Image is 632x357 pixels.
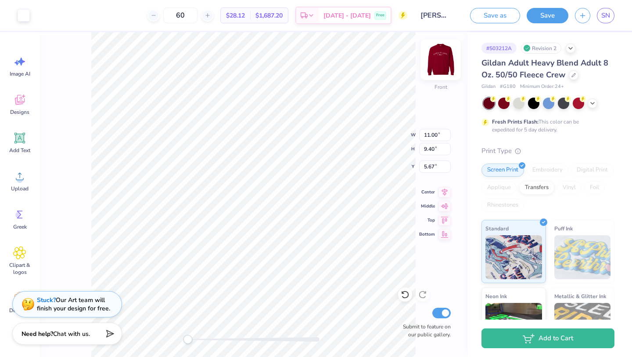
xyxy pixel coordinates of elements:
[485,224,509,233] span: Standard
[37,296,56,304] strong: Stuck?
[554,291,606,301] span: Metallic & Glitter Ink
[519,181,554,194] div: Transfers
[323,11,371,20] span: [DATE] - [DATE]
[554,224,573,233] span: Puff Ink
[423,42,458,77] img: Front
[9,147,30,154] span: Add Text
[10,70,30,77] span: Image AI
[226,11,245,20] span: $28.12
[419,217,435,224] span: Top
[419,203,435,210] span: Middle
[481,199,524,212] div: Rhinestones
[5,262,34,276] span: Clipart & logos
[481,181,517,194] div: Applique
[527,8,568,23] button: Save
[419,189,435,196] span: Center
[376,12,384,18] span: Free
[554,235,611,279] img: Puff Ink
[481,83,496,91] span: Gildan
[481,146,614,156] div: Print Type
[521,43,561,54] div: Revision 2
[520,83,564,91] span: Minimum Order: 24 +
[485,235,542,279] img: Standard
[9,307,30,314] span: Decorate
[53,330,90,338] span: Chat with us.
[481,164,524,177] div: Screen Print
[419,231,435,238] span: Bottom
[398,323,451,339] label: Submit to feature on our public gallery.
[557,181,582,194] div: Vinyl
[481,328,614,348] button: Add to Cart
[601,11,610,21] span: SN
[492,118,600,134] div: This color can be expedited for 5 day delivery.
[584,181,605,194] div: Foil
[37,296,110,313] div: Our Art team will finish your design for free.
[470,8,520,23] button: Save as
[414,7,457,24] input: Untitled Design
[485,291,507,301] span: Neon Ink
[492,118,539,125] strong: Fresh Prints Flash:
[485,303,542,347] img: Neon Ink
[183,335,192,344] div: Accessibility label
[481,43,517,54] div: # 503212A
[163,7,197,23] input: – –
[571,164,614,177] div: Digital Print
[500,83,516,91] span: # G180
[597,8,614,23] a: SN
[554,303,611,347] img: Metallic & Glitter Ink
[481,58,608,80] span: Gildan Adult Heavy Blend Adult 8 Oz. 50/50 Fleece Crew
[13,223,27,230] span: Greek
[527,164,568,177] div: Embroidery
[255,11,283,20] span: $1,687.20
[434,83,447,91] div: Front
[22,330,53,338] strong: Need help?
[10,109,29,116] span: Designs
[11,185,29,192] span: Upload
